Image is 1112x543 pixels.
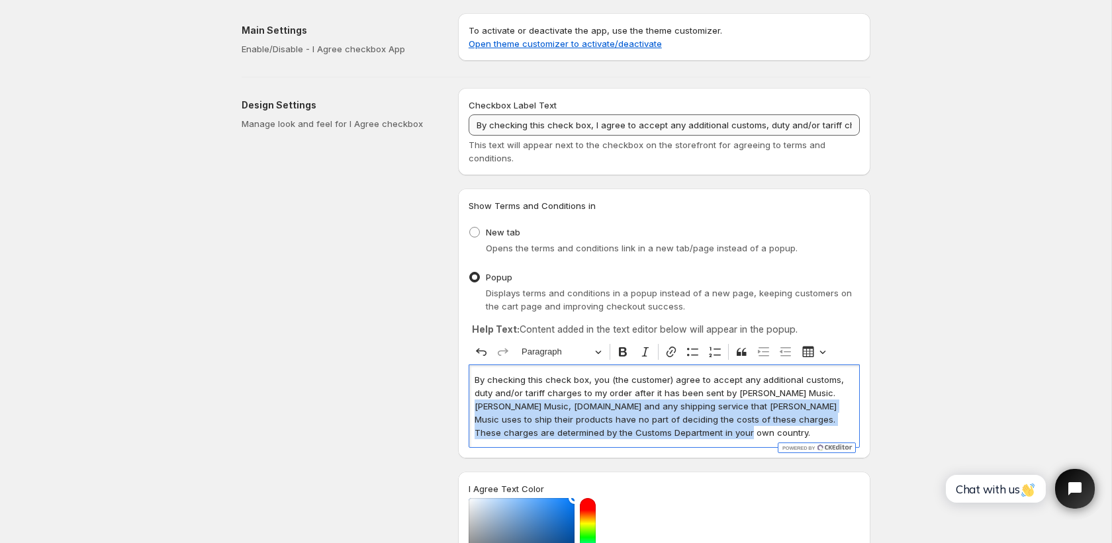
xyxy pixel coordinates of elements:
[931,458,1106,520] iframe: Tidio Chat
[781,445,815,451] span: Powered by
[486,288,852,312] span: Displays terms and conditions in a popup instead of a new page, keeping customers on the cart pag...
[486,227,520,237] span: New tab
[472,323,520,335] strong: Help Text:
[486,243,798,253] span: Opens the terms and conditions link in a new tab/page instead of a popup.
[486,272,512,282] span: Popup
[469,364,860,447] div: Editor editing area: main. Press ⌥0 for help.
[469,38,662,49] a: Open theme customizer to activate/deactivate
[472,323,857,336] p: Content added in the text editor below will appear in the popup.
[242,99,437,112] h2: Design Settings
[469,339,860,364] div: Editor toolbar
[469,200,596,211] span: Show Terms and Conditions in
[469,24,860,50] p: To activate or deactivate the app, use the theme customizer.
[475,373,854,439] p: By checking this check box, you (the customer) agree to accept any additional customs, duty and/o...
[242,24,437,37] h2: Main Settings
[242,117,437,130] p: Manage look and feel for I Agree checkbox
[516,342,607,362] button: Paragraph, Heading
[242,42,437,56] p: Enable/Disable - I Agree checkbox App
[469,140,825,163] span: This text will appear next to the checkbox on the storefront for agreeing to terms and conditions.
[469,100,557,110] span: Checkbox Label Text
[469,482,544,495] label: I Agree Text Color
[522,344,590,360] span: Paragraph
